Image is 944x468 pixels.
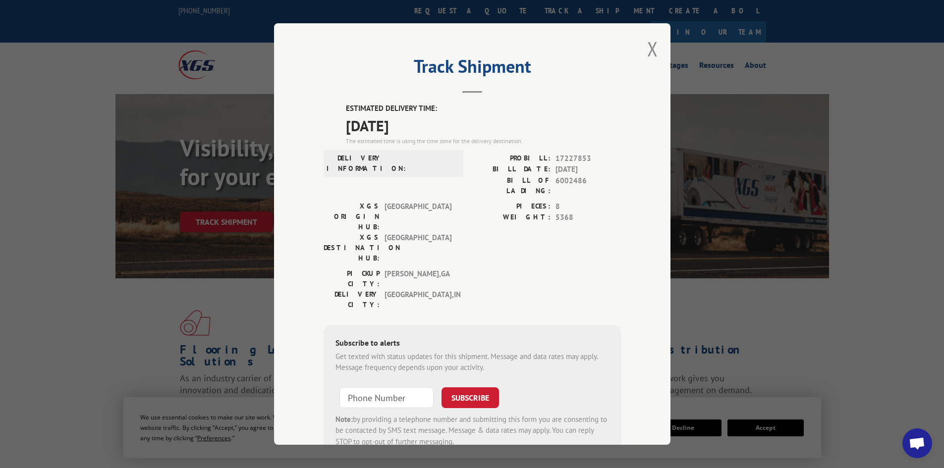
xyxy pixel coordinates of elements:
label: PIECES: [472,201,551,212]
span: [DATE] [346,114,621,137]
strong: Note: [335,415,353,424]
span: [DATE] [555,164,621,175]
h2: Track Shipment [324,59,621,78]
span: 17227853 [555,153,621,164]
span: [GEOGRAPHIC_DATA] [385,201,451,232]
div: Subscribe to alerts [335,337,609,351]
a: Open chat [902,428,932,458]
span: [GEOGRAPHIC_DATA] , IN [385,289,451,310]
label: PROBILL: [472,153,551,164]
div: by providing a telephone number and submitting this form you are consenting to be contacted by SM... [335,414,609,448]
label: DELIVERY INFORMATION: [327,153,383,174]
input: Phone Number [339,387,434,408]
label: XGS ORIGIN HUB: [324,201,380,232]
label: BILL DATE: [472,164,551,175]
label: ESTIMATED DELIVERY TIME: [346,103,621,114]
span: 5368 [555,212,621,223]
span: 8 [555,201,621,212]
span: 6002486 [555,175,621,196]
label: BILL OF LADING: [472,175,551,196]
button: SUBSCRIBE [442,387,499,408]
button: Close modal [647,36,658,62]
div: Get texted with status updates for this shipment. Message and data rates may apply. Message frequ... [335,351,609,373]
span: [PERSON_NAME] , GA [385,268,451,289]
label: DELIVERY CITY: [324,289,380,310]
span: [GEOGRAPHIC_DATA] [385,232,451,263]
label: WEIGHT: [472,212,551,223]
label: PICKUP CITY: [324,268,380,289]
label: XGS DESTINATION HUB: [324,232,380,263]
div: The estimated time is using the time zone for the delivery destination. [346,137,621,146]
